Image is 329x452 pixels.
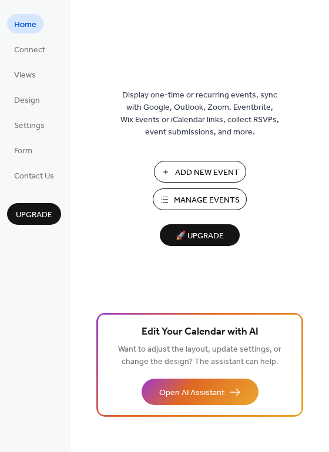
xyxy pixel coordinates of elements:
[153,188,247,210] button: Manage Events
[7,166,61,185] a: Contact Us
[174,194,240,207] span: Manage Events
[160,224,240,246] button: 🚀 Upgrade
[14,120,45,132] span: Settings
[167,228,233,244] span: 🚀 Upgrade
[7,14,43,33] a: Home
[14,145,32,157] span: Form
[7,65,43,84] a: Views
[16,209,52,221] span: Upgrade
[14,95,40,107] span: Design
[118,342,281,370] span: Want to adjust the layout, update settings, or change the design? The assistant can help.
[142,379,258,405] button: Open AI Assistant
[159,387,224,399] span: Open AI Assistant
[14,44,45,56] span: Connect
[7,140,39,160] a: Form
[14,19,36,31] span: Home
[7,115,52,134] a: Settings
[154,161,246,183] button: Add New Event
[7,39,52,59] a: Connect
[142,324,258,340] span: Edit Your Calendar with AI
[175,167,239,179] span: Add New Event
[7,203,61,225] button: Upgrade
[7,90,47,109] a: Design
[14,170,54,183] span: Contact Us
[120,89,279,139] span: Display one-time or recurring events, sync with Google, Outlook, Zoom, Eventbrite, Wix Events or ...
[14,69,36,82] span: Views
